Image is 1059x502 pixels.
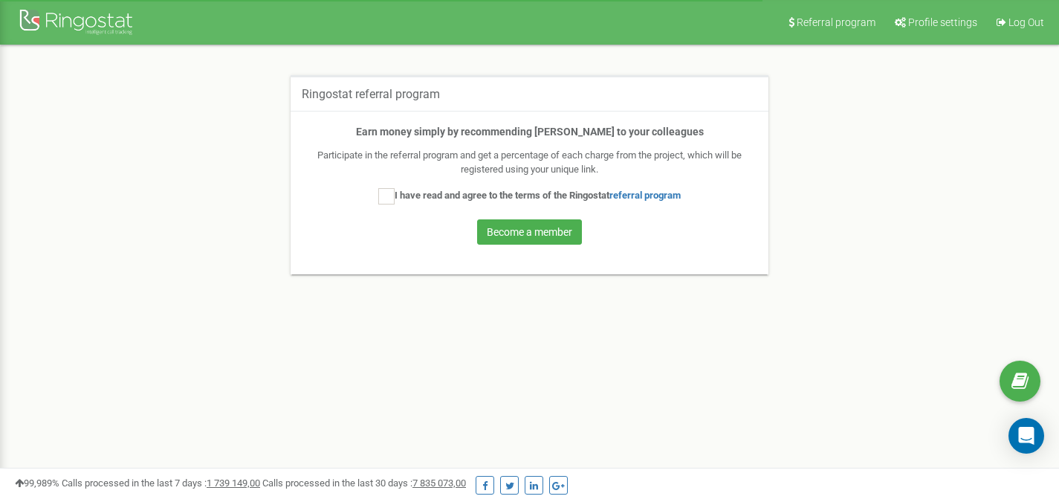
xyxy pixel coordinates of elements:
[378,188,681,205] label: I have read and agree to the terms of the Ringostat
[412,477,466,489] u: 7 835 073,00
[609,190,681,201] a: referral program
[797,16,875,28] span: Referral program
[1008,418,1044,454] div: Open Intercom Messenger
[477,219,582,245] button: Become a member
[1008,16,1044,28] span: Log Out
[262,477,466,489] span: Calls processed in the last 30 days :
[908,16,977,28] span: Profile settings
[305,126,754,138] h4: Earn money simply by recommending [PERSON_NAME] to your colleagues
[15,477,59,489] span: 99,989%
[305,149,754,176] div: Participate in the referral program and get a percentage of each charge from the project, which w...
[207,477,260,489] u: 1 739 149,00
[62,477,260,489] span: Calls processed in the last 7 days :
[302,88,440,101] h5: Ringostat referral program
